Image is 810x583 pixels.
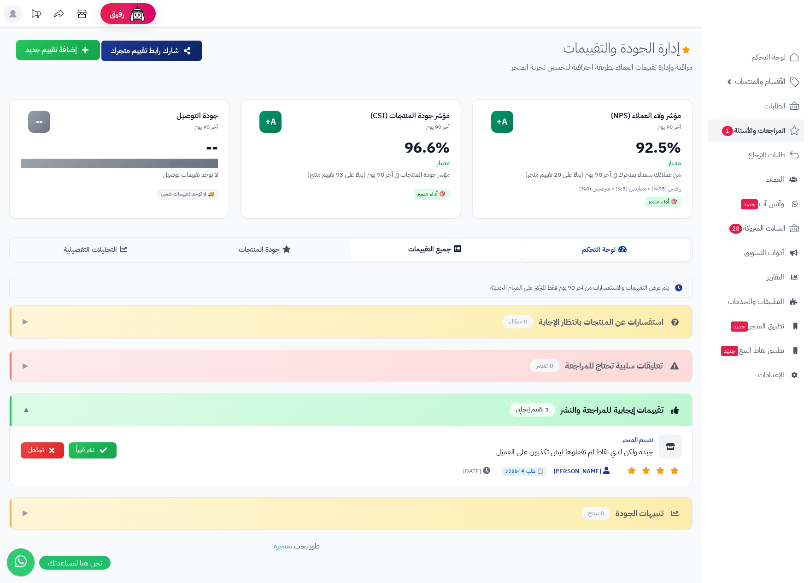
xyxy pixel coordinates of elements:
span: لوحة التحكم [751,51,786,64]
div: مؤشر جودة المنتجات (CSI) [282,111,449,121]
span: 0 منتج [582,507,610,520]
div: ممتاز [252,159,449,168]
span: 0 عنصر [530,359,559,373]
button: إضافة تقييم جديد [16,40,100,60]
span: طلبات الإرجاع [748,149,786,161]
span: [PERSON_NAME] [554,467,612,476]
a: تطبيق نقاط البيعجديد [708,339,804,362]
a: الطلبات [708,95,804,117]
button: جميع التقييمات [351,239,521,260]
div: آخر 90 يوم [282,123,449,131]
span: السلات المتروكة [728,222,786,235]
span: ▶ [23,361,28,371]
span: 1 تقييم إيجابي [510,403,555,416]
a: العملاء [708,168,804,190]
div: لا توجد تقييمات توصيل [21,170,218,179]
span: جديد [741,199,758,209]
a: تحديثات المنصة [24,5,47,25]
img: logo-2.png [747,7,801,26]
div: آخر 90 يوم [50,123,218,131]
div: لا توجد بيانات كافية [21,159,218,168]
span: ▶ [23,508,28,518]
a: لوحة التحكم [708,46,804,68]
a: السلات المتروكة28 [708,217,804,239]
span: 📋 طلب #35884 [502,467,546,476]
a: تطبيق المتجرجديد [708,315,804,337]
div: تقييم المتجر [124,435,653,445]
img: ai-face.png [128,5,147,23]
div: تعليقات سلبية تحتاج للمراجعة [530,359,681,373]
div: مؤشر جودة المنتجات في آخر 90 يوم (بناءً على 93 تقييم منتج) [252,170,449,179]
button: التحليلات التفصيلية [12,239,181,260]
a: المراجعات والأسئلة1 [708,119,804,142]
div: جيده ولكن لدي نقاط لم تفعلوها ليش تكذبون على العميل [124,446,653,458]
div: تقييمات إيجابية للمراجعة والنشر [510,403,681,416]
span: جديد [731,321,748,332]
span: يتم عرض التقييمات والاستفسارات من آخر 90 يوم فقط للتركيز على المهام الحديثة [490,284,669,292]
div: -- [28,111,50,133]
div: من عملائك سعداء بمتجرك في آخر 90 يوم (بناءً على 20 تقييم متجر) [484,170,681,179]
button: نشر فوراً [69,442,117,458]
span: 0 سؤال [503,315,533,328]
div: 96.6% [252,140,449,155]
span: 28 [729,224,742,234]
div: 92.5% [484,140,681,155]
span: رفيق [110,8,124,19]
span: أدوات التسويق [744,246,784,259]
a: طلبات الإرجاع [708,144,804,166]
span: 1 [722,126,733,136]
div: استفسارات عن المنتجات بانتظار الإجابة [503,315,681,328]
span: ▶ [23,316,28,327]
div: -- [21,140,218,155]
span: الإعدادات [758,369,784,381]
button: تجاهل [21,442,64,458]
a: أدوات التسويق [708,242,804,264]
a: التطبيقات والخدمات [708,291,804,313]
a: وآتس آبجديد [708,193,804,215]
button: لوحة التحكم [521,239,690,260]
span: وآتس آب [740,197,784,210]
div: تنبيهات الجودة [582,507,681,520]
span: العملاء [766,173,784,186]
div: A+ [259,111,282,133]
span: التطبيقات والخدمات [728,295,784,308]
div: 🎯 أداء متميز [645,196,681,208]
div: 🚚 لا توجد تقييمات شحن [157,189,218,200]
div: A+ [491,111,513,133]
button: جودة المنتجات [181,239,351,260]
div: ممتاز [484,159,681,168]
span: تطبيق المتجر [730,320,784,333]
span: جديد [721,346,738,356]
span: التقارير [767,271,784,284]
a: متجرة [274,541,290,552]
a: الإعدادات [708,364,804,386]
span: ▼ [23,405,30,415]
div: راضين (95%) • محايدين (5%) • منزعجين (0%) [484,185,681,193]
div: مؤشر ولاء العملاء (NPS) [513,111,681,121]
div: آخر 90 يوم [513,123,681,131]
a: التقارير [708,266,804,288]
h1: إدارة الجودة والتقييمات [563,40,693,55]
span: الأقسام والمنتجات [735,75,786,88]
span: [DATE] [463,467,493,476]
button: شارك رابط تقييم متجرك [101,41,202,61]
span: الطلبات [764,100,786,113]
div: جودة التوصيل [50,111,218,121]
div: 🎯 أداء متميز [414,189,450,200]
p: مراقبة وإدارة تقييمات العملاء بطريقة احترافية لتحسين تجربة المتجر [210,62,693,73]
span: تطبيق نقاط البيع [720,344,784,357]
span: المراجعات والأسئلة [721,124,786,137]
